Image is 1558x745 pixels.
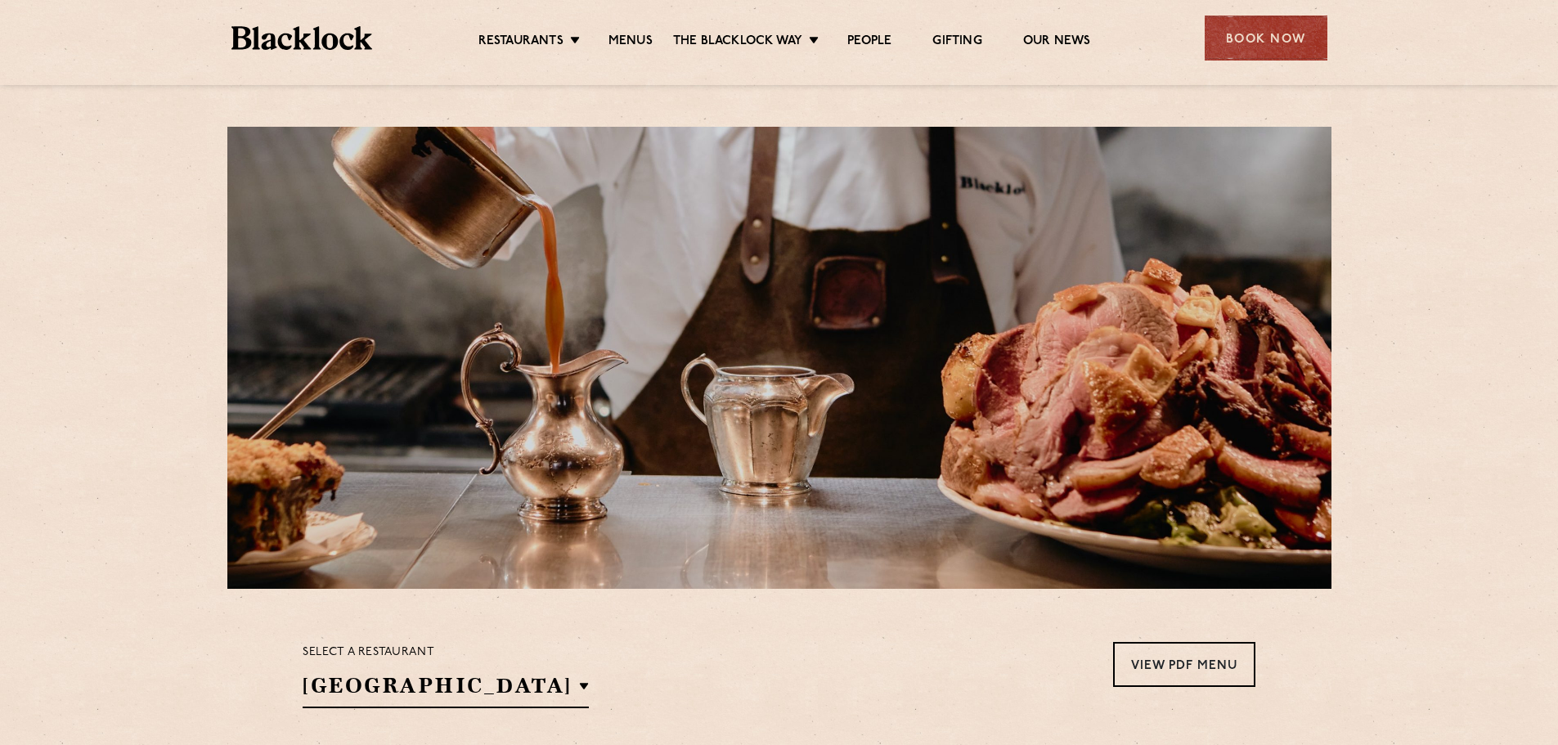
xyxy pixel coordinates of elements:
a: Gifting [932,34,981,52]
a: People [847,34,891,52]
p: Select a restaurant [303,642,589,663]
h2: [GEOGRAPHIC_DATA] [303,671,589,708]
a: Our News [1023,34,1091,52]
a: Menus [608,34,653,52]
img: BL_Textured_Logo-footer-cropped.svg [231,26,373,50]
div: Book Now [1205,16,1327,61]
a: The Blacklock Way [673,34,802,52]
a: View PDF Menu [1113,642,1255,687]
a: Restaurants [478,34,563,52]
